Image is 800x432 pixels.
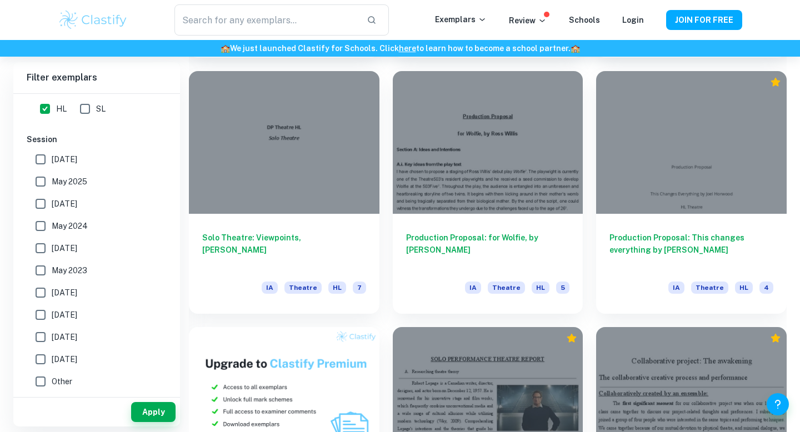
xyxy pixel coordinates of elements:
[666,10,742,30] button: JOIN FOR FREE
[13,62,180,93] h6: Filter exemplars
[328,282,346,294] span: HL
[353,282,366,294] span: 7
[56,103,67,115] span: HL
[96,103,106,115] span: SL
[284,282,322,294] span: Theatre
[556,282,569,294] span: 5
[58,9,128,31] img: Clastify logo
[52,309,77,321] span: [DATE]
[465,282,481,294] span: IA
[569,16,600,24] a: Schools
[189,71,379,314] a: Solo Theatre: Viewpoints, [PERSON_NAME]IATheatreHL7
[596,71,787,314] a: Production Proposal: This changes everything by [PERSON_NAME]IATheatreHL4
[399,44,416,53] a: here
[622,16,644,24] a: Login
[406,232,570,268] h6: Production Proposal: for Wolfie, by [PERSON_NAME]
[691,282,728,294] span: Theatre
[221,44,230,53] span: 🏫
[393,71,583,314] a: Production Proposal: for Wolfie, by [PERSON_NAME]IATheatreHL5
[27,133,167,145] h6: Session
[767,393,789,415] button: Help and Feedback
[52,242,77,254] span: [DATE]
[52,175,87,188] span: May 2025
[532,282,549,294] span: HL
[52,353,77,365] span: [DATE]
[488,282,525,294] span: Theatre
[770,77,781,88] div: Premium
[2,42,798,54] h6: We just launched Clastify for Schools. Click to learn how to become a school partner.
[52,153,77,165] span: [DATE]
[131,402,176,422] button: Apply
[52,264,87,277] span: May 2023
[509,14,547,27] p: Review
[770,333,781,344] div: Premium
[52,220,88,232] span: May 2024
[52,287,77,299] span: [DATE]
[759,282,773,294] span: 4
[668,282,684,294] span: IA
[202,232,366,268] h6: Solo Theatre: Viewpoints, [PERSON_NAME]
[52,331,77,343] span: [DATE]
[52,198,77,210] span: [DATE]
[52,375,72,388] span: Other
[174,4,358,36] input: Search for any exemplars...
[435,13,487,26] p: Exemplars
[735,282,753,294] span: HL
[566,333,577,344] div: Premium
[609,232,773,268] h6: Production Proposal: This changes everything by [PERSON_NAME]
[571,44,580,53] span: 🏫
[262,282,278,294] span: IA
